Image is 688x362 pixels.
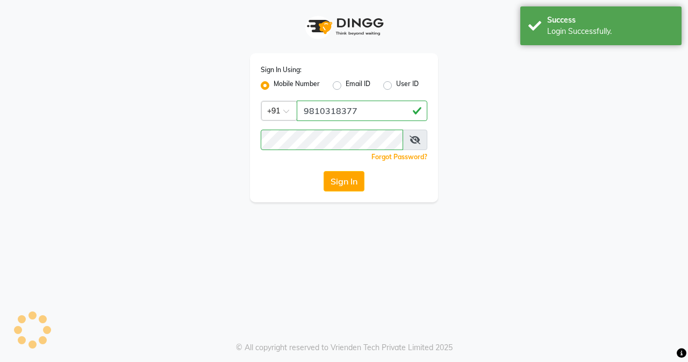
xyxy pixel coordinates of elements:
input: Username [297,101,427,121]
label: Mobile Number [274,79,320,92]
button: Sign In [324,171,364,191]
input: Username [261,130,403,150]
label: Sign In Using: [261,65,302,75]
a: Forgot Password? [371,153,427,161]
div: Login Successfully. [547,26,673,37]
div: Success [547,15,673,26]
img: logo1.svg [301,11,387,42]
label: User ID [396,79,419,92]
label: Email ID [346,79,370,92]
